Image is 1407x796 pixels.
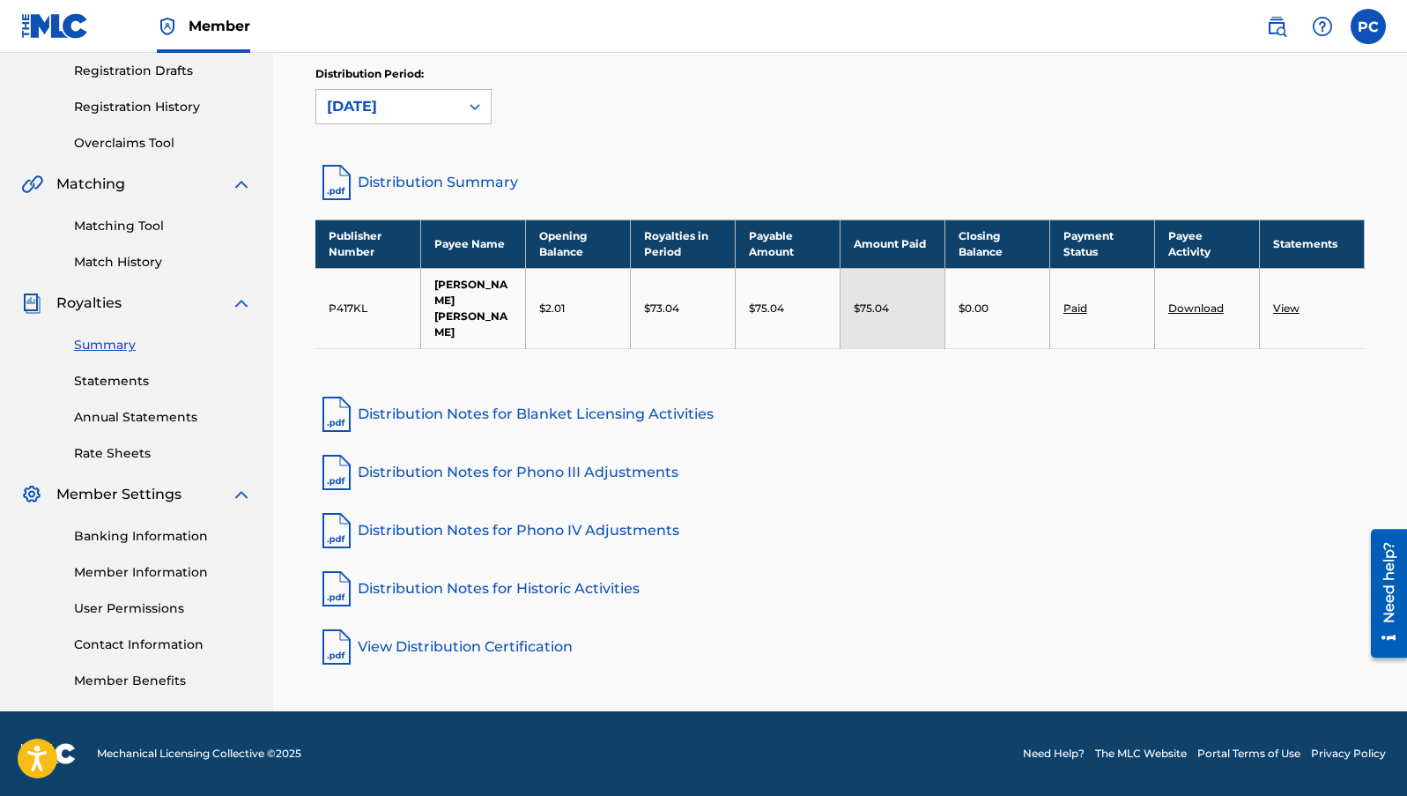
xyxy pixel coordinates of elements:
th: Payee Activity [1154,219,1259,268]
a: User Permissions [74,599,252,618]
img: expand [231,174,252,195]
a: Statements [74,372,252,391]
img: MLC Logo [21,13,89,39]
span: Matching [56,174,125,195]
td: P417KL [315,268,420,348]
th: Closing Balance [944,219,1049,268]
a: Paid [1063,301,1087,315]
a: Distribution Notes for Phono IV Adjustments [315,510,1365,552]
a: Distribution Notes for Blanket Licensing Activities [315,393,1365,435]
img: expand [231,484,252,505]
span: Member [189,16,250,36]
p: $75.04 [749,301,784,316]
th: Royalties in Period [630,219,735,268]
th: Payee Name [420,219,525,268]
img: search [1266,16,1287,37]
img: distribution-summary-pdf [315,161,358,204]
a: Public Search [1259,9,1294,44]
a: Distribution Notes for Phono III Adjustments [315,451,1365,494]
a: Matching Tool [74,217,252,235]
a: Match History [74,253,252,272]
a: Banking Information [74,527,252,546]
p: $2.01 [539,301,565,316]
img: pdf [315,626,358,668]
a: Privacy Policy [1311,746,1386,762]
a: Member Information [74,563,252,582]
img: logo [21,743,76,764]
a: Rate Sheets [74,444,252,463]
a: Distribution Notes for Historic Activities [315,568,1365,610]
a: Registration Drafts [74,62,252,80]
p: $0.00 [959,301,989,316]
a: Registration History [74,98,252,116]
p: $75.04 [854,301,889,316]
div: Help [1305,9,1340,44]
img: pdf [315,451,358,494]
td: [PERSON_NAME] [PERSON_NAME] [420,268,525,348]
p: Distribution Period: [315,66,492,82]
span: Member Settings [56,484,181,505]
img: pdf [315,568,358,610]
a: Download [1168,301,1224,315]
th: Opening Balance [525,219,630,268]
a: Annual Statements [74,408,252,427]
img: Matching [21,174,43,195]
span: Mechanical Licensing Collective © 2025 [97,746,301,762]
a: View [1273,301,1300,315]
div: User Menu [1351,9,1386,44]
a: View Distribution Certification [315,626,1365,668]
a: Summary [74,336,252,354]
th: Statements [1259,219,1364,268]
img: expand [231,293,252,314]
a: Need Help? [1023,746,1085,762]
div: [DATE] [327,96,448,117]
th: Payment Status [1049,219,1154,268]
span: Royalties [56,293,122,314]
img: pdf [315,393,358,435]
a: The MLC Website [1095,746,1187,762]
img: Top Rightsholder [157,16,178,37]
a: Contact Information [74,636,252,654]
a: Member Benefits [74,672,252,690]
th: Publisher Number [315,219,420,268]
img: Member Settings [21,484,42,505]
a: Portal Terms of Use [1197,746,1300,762]
iframe: Resource Center [1358,523,1407,665]
a: Overclaims Tool [74,134,252,153]
th: Payable Amount [735,219,840,268]
a: Distribution Summary [315,161,1365,204]
img: help [1312,16,1333,37]
img: pdf [315,510,358,552]
th: Amount Paid [840,219,944,268]
p: $73.04 [644,301,679,316]
img: Royalties [21,293,42,314]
